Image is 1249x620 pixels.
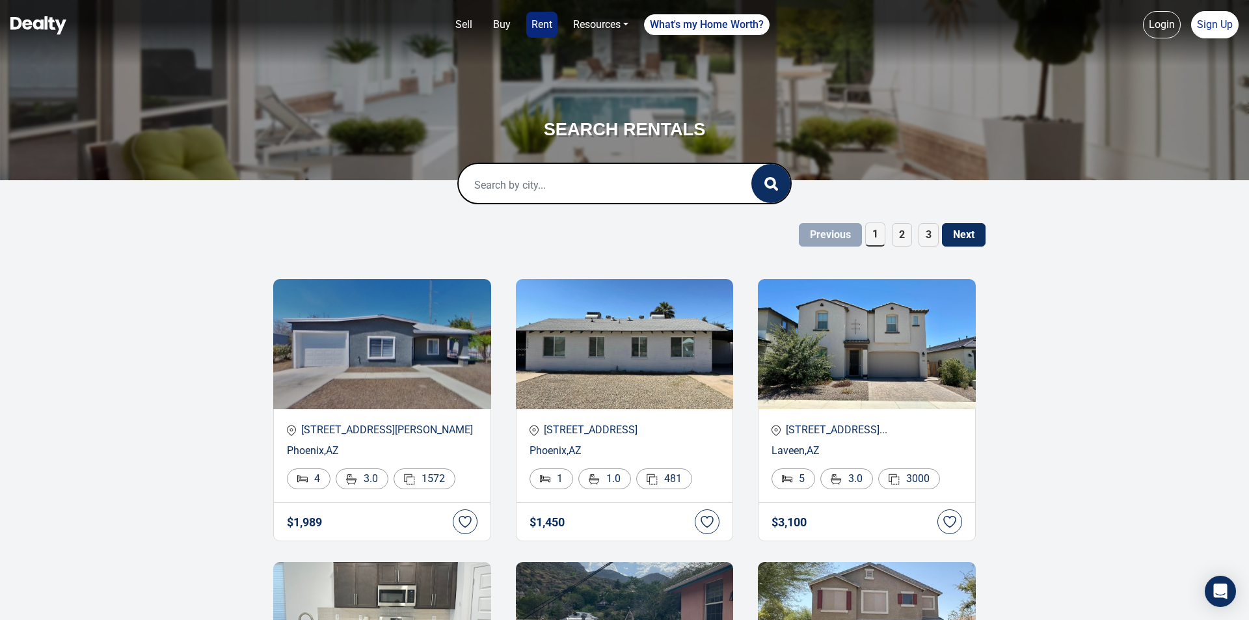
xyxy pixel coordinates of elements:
img: Area [404,474,415,485]
div: 3.0 [820,468,873,489]
div: 1.0 [578,468,631,489]
img: Bed [540,475,550,483]
div: 1572 [394,468,455,489]
p: Laveen , AZ [772,443,962,459]
img: Bathroom [346,474,357,485]
img: Bed [297,475,308,483]
img: Area [647,474,658,485]
button: Next [942,223,986,247]
h4: $ 3,100 [772,516,807,529]
p: Phoenix , AZ [530,443,720,459]
span: 2 [892,223,912,247]
img: Bathroom [589,474,600,485]
a: Rent [526,12,557,38]
img: Recent Properties [758,279,976,409]
span: 3 [919,223,939,247]
h4: $ 1,989 [287,516,322,529]
img: Recent Properties [516,279,734,409]
p: Phoenix , AZ [287,443,477,459]
img: Recent Properties [273,279,491,409]
a: Sell [450,12,477,38]
a: Login [1143,11,1181,38]
input: Search by city... [459,164,725,206]
img: Area [889,474,900,485]
img: location [287,425,296,436]
div: Open Intercom Messenger [1205,576,1236,607]
p: [STREET_ADDRESS][PERSON_NAME] [287,422,477,438]
a: Sign Up [1191,11,1239,38]
img: Bed [782,475,792,483]
div: 5 [772,468,815,489]
a: Buy [488,12,516,38]
a: What's my Home Worth? [644,14,770,35]
button: Previous [799,223,862,247]
div: 3.0 [336,468,388,489]
img: location [530,425,539,436]
div: 4 [287,468,330,489]
span: 1 [865,222,885,247]
a: Resources [568,12,634,38]
div: 481 [636,468,692,489]
div: 1 [530,468,573,489]
img: Dealty - Buy, Sell & Rent Homes [10,16,66,34]
img: location [772,425,781,436]
h4: $ 1,450 [530,516,565,529]
p: [STREET_ADDRESS] [530,422,720,438]
div: 3000 [878,468,940,489]
img: Bathroom [831,474,842,485]
p: [STREET_ADDRESS]... [772,422,962,438]
h3: SEARCH RENTALS [371,117,878,142]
